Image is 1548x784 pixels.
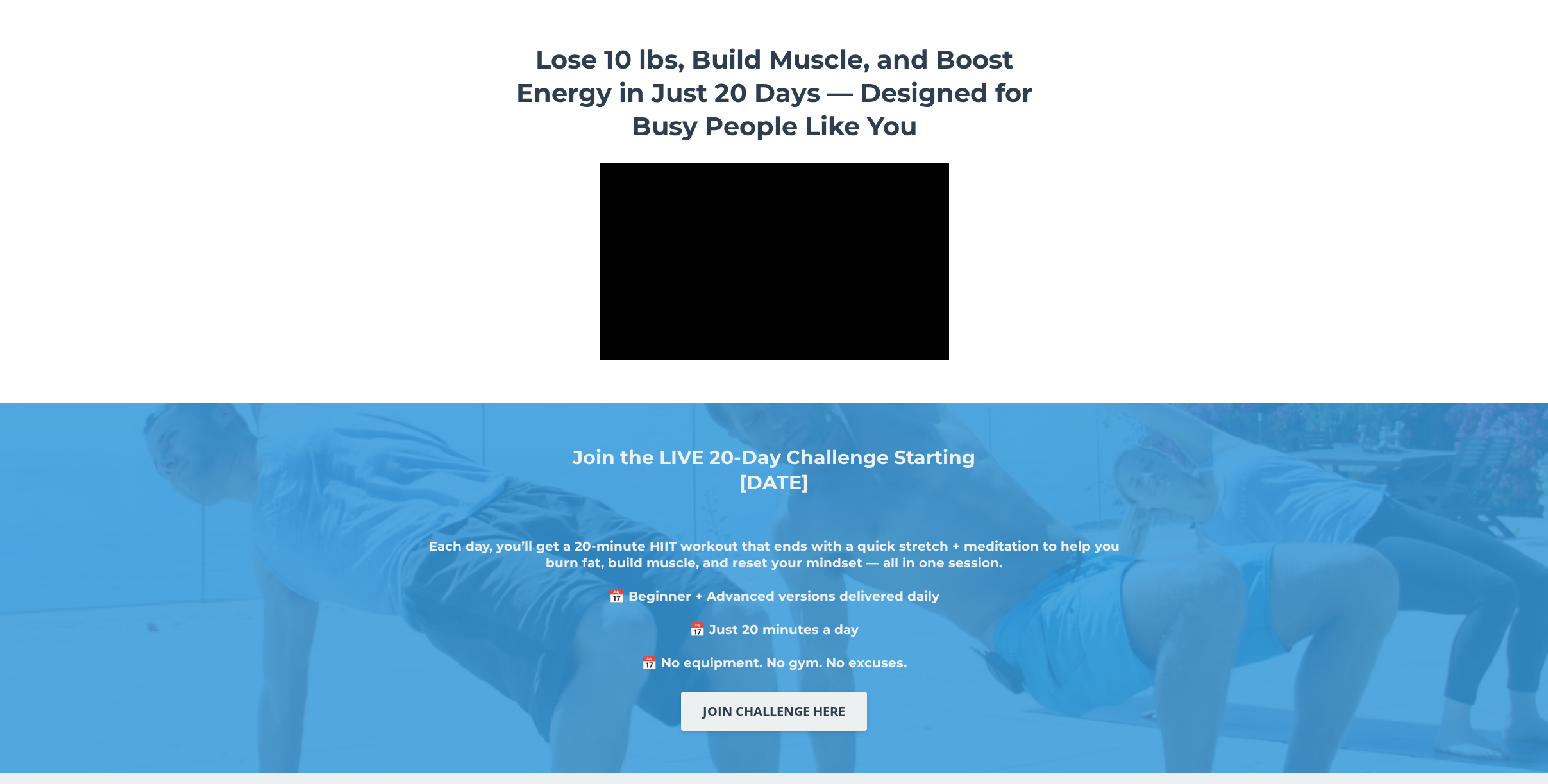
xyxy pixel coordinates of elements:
[516,44,1032,142] span: Lose 10 lbs, Build Muscle, and Boost Energy in Just 20 Days — Designed for Busy People Like You
[429,538,1120,571] strong: Each day, you’ll get a 20-minute HIIT workout that ends with a quick stretch + meditation to help...
[689,622,859,637] strong: 📅 Just 20 minutes a day
[538,445,1011,495] h2: Join the LIVE 20-Day Challenge Starting [DATE]
[681,692,867,731] a: JOIN CHALLENGE HERE
[609,588,939,604] strong: 📅 Beginner + Advanced versions delivered daily
[641,655,907,671] strong: 📅 No equipment. No gym. No excuses.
